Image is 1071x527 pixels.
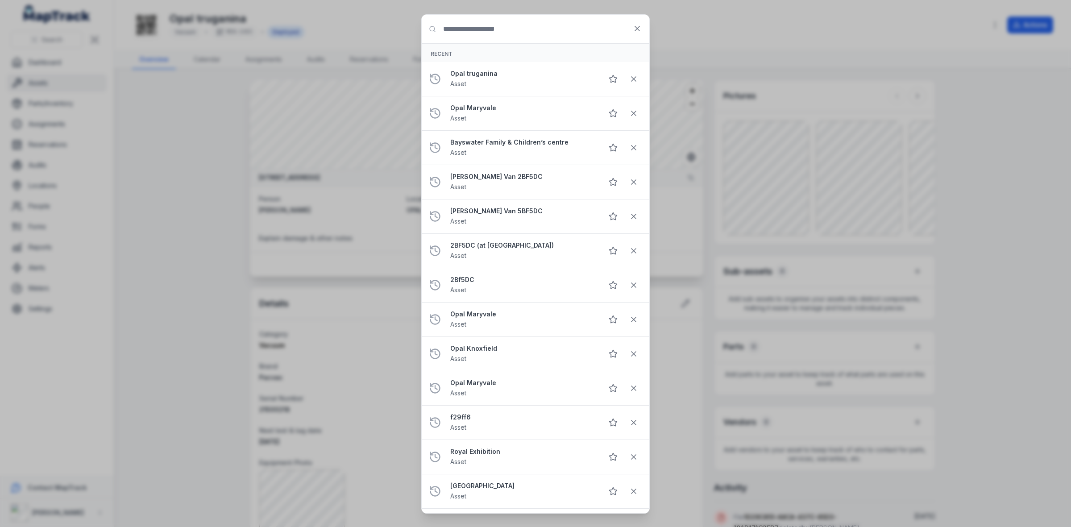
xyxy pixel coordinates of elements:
[450,69,596,89] a: Opal truganinaAsset
[450,481,596,490] strong: [GEOGRAPHIC_DATA]
[450,275,596,284] strong: 2Bf5DC
[450,241,596,261] a: 2BF5DC (at [GEOGRAPHIC_DATA])Asset
[450,241,596,250] strong: 2BF5DC (at [GEOGRAPHIC_DATA])
[450,275,596,295] a: 2Bf5DCAsset
[450,138,596,158] a: Bayswater Family & Children’s centreAsset
[450,138,596,147] strong: Bayswater Family & Children’s centre
[450,447,596,456] strong: Royal Exhibition
[450,481,596,501] a: [GEOGRAPHIC_DATA]Asset
[450,310,596,329] a: Opal MaryvaleAsset
[450,172,596,181] strong: [PERSON_NAME] Van 2BF5DC
[450,207,596,216] strong: [PERSON_NAME] Van 5BF5DC
[450,447,596,467] a: Royal ExhibitionAsset
[450,217,466,225] span: Asset
[431,50,452,57] span: Recent
[450,458,466,465] span: Asset
[450,286,466,294] span: Asset
[450,183,466,191] span: Asset
[450,207,596,226] a: [PERSON_NAME] Van 5BF5DCAsset
[450,80,466,87] span: Asset
[450,378,596,387] strong: Opal Maryvale
[450,252,466,259] span: Asset
[450,344,596,364] a: Opal KnoxfieldAsset
[450,69,596,78] strong: Opal truganina
[450,172,596,192] a: [PERSON_NAME] Van 2BF5DCAsset
[450,413,596,422] strong: f29ff6
[450,149,466,156] span: Asset
[450,413,596,432] a: f29ff6Asset
[450,492,466,500] span: Asset
[450,104,596,123] a: Opal MaryvaleAsset
[450,310,596,319] strong: Opal Maryvale
[450,114,466,122] span: Asset
[450,320,466,328] span: Asset
[450,344,596,353] strong: Opal Knoxfield
[450,378,596,398] a: Opal MaryvaleAsset
[450,423,466,431] span: Asset
[450,355,466,362] span: Asset
[450,104,596,112] strong: Opal Maryvale
[450,389,466,397] span: Asset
